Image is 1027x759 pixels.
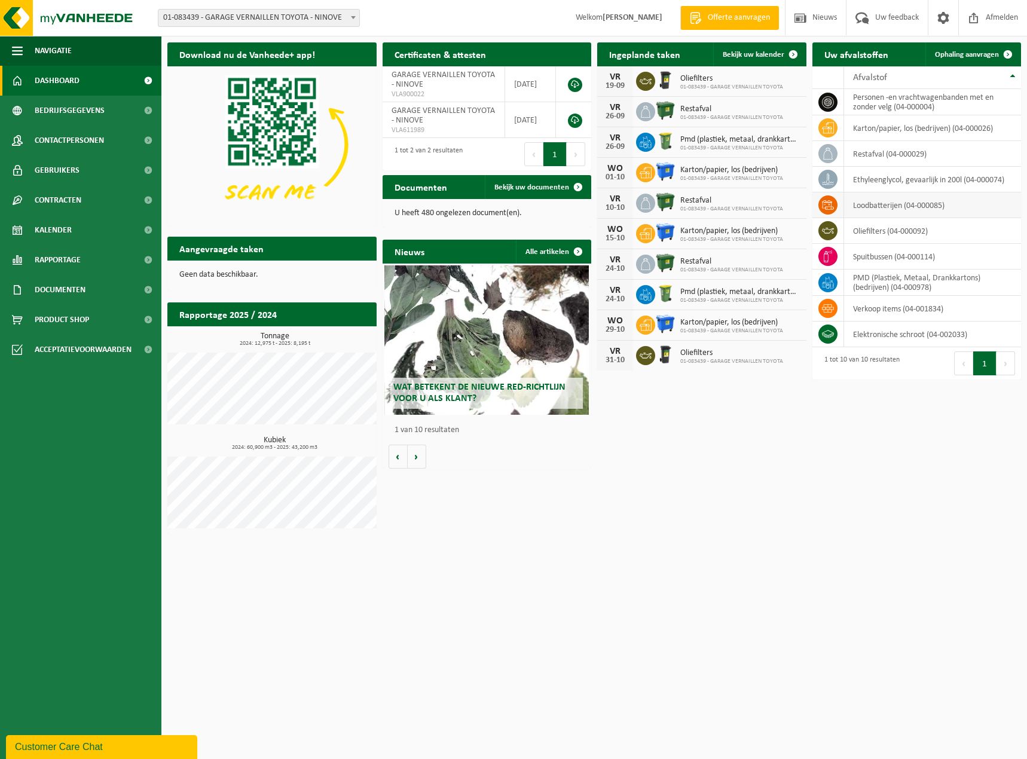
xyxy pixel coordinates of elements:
span: 01-083439 - GARAGE VERNAILLEN TOYOTA - NINOVE [158,9,360,27]
a: Ophaling aanvragen [925,42,1020,66]
span: Ophaling aanvragen [935,51,999,59]
span: GARAGE VERNAILLEN TOYOTA - NINOVE [392,71,495,89]
span: Contactpersonen [35,126,104,155]
span: 01-083439 - GARAGE VERNAILLEN TOYOTA [680,358,783,365]
div: 1 tot 10 van 10 resultaten [818,350,900,377]
div: 19-09 [603,82,627,90]
img: Download de VHEPlus App [167,66,377,223]
button: Previous [524,142,543,166]
strong: [PERSON_NAME] [603,13,662,22]
span: 01-083439 - GARAGE VERNAILLEN TOYOTA [680,84,783,91]
span: 01-083439 - GARAGE VERNAILLEN TOYOTA [680,236,783,243]
div: WO [603,164,627,173]
span: Restafval [680,105,783,114]
img: WB-0240-HPE-GN-50 [655,131,676,151]
span: 01-083439 - GARAGE VERNAILLEN TOYOTA [680,206,783,213]
td: [DATE] [505,102,556,138]
span: 2024: 60,900 m3 - 2025: 43,200 m3 [173,445,377,451]
span: Bekijk uw kalender [723,51,784,59]
span: Kalender [35,215,72,245]
span: Gebruikers [35,155,80,185]
h2: Uw afvalstoffen [812,42,900,66]
span: Navigatie [35,36,72,66]
span: Restafval [680,257,783,267]
span: Karton/papier, los (bedrijven) [680,318,783,328]
button: 1 [973,351,997,375]
span: Wat betekent de nieuwe RED-richtlijn voor u als klant? [393,382,566,403]
h2: Ingeplande taken [597,42,692,66]
div: VR [603,255,627,265]
img: WB-1100-HPE-BE-04 [655,161,676,182]
span: Oliefilters [680,74,783,84]
div: VR [603,103,627,112]
button: 1 [543,142,567,166]
span: Acceptatievoorwaarden [35,335,132,365]
td: PMD (Plastiek, Metaal, Drankkartons) (bedrijven) (04-000978) [844,270,1022,296]
div: 24-10 [603,265,627,273]
a: Alle artikelen [516,240,590,264]
td: personen -en vrachtwagenbanden met en zonder velg (04-000004) [844,89,1022,115]
div: 1 tot 2 van 2 resultaten [389,141,463,167]
td: verkoop items (04-001834) [844,296,1022,322]
p: U heeft 480 ongelezen document(en). [395,209,580,218]
span: Restafval [680,196,783,206]
iframe: chat widget [6,733,200,759]
span: Afvalstof [853,73,887,82]
img: WB-1100-HPE-GN-01 [655,253,676,273]
div: 26-09 [603,112,627,121]
div: VR [603,286,627,295]
button: Vorige [389,445,408,469]
div: 15-10 [603,234,627,243]
div: 10-10 [603,204,627,212]
td: karton/papier, los (bedrijven) (04-000026) [844,115,1022,141]
span: VLA611989 [392,126,496,135]
h3: Kubiek [173,436,377,451]
span: Dashboard [35,66,80,96]
span: 01-083439 - GARAGE VERNAILLEN TOYOTA [680,297,800,304]
img: WB-1100-HPE-BE-04 [655,222,676,243]
a: Wat betekent de nieuwe RED-richtlijn voor u als klant? [384,265,589,415]
div: VR [603,133,627,143]
span: 01-083439 - GARAGE VERNAILLEN TOYOTA [680,114,783,121]
button: Volgende [408,445,426,469]
span: Karton/papier, los (bedrijven) [680,227,783,236]
span: Pmd (plastiek, metaal, drankkartons) (bedrijven) [680,287,800,297]
img: WB-0240-HPE-BK-01 [655,70,676,90]
span: 01-083439 - GARAGE VERNAILLEN TOYOTA [680,267,783,274]
span: 01-083439 - GARAGE VERNAILLEN TOYOTA [680,145,800,152]
img: WB-1100-HPE-BE-04 [655,314,676,334]
div: 24-10 [603,295,627,304]
h2: Rapportage 2025 / 2024 [167,302,289,326]
div: 31-10 [603,356,627,365]
img: WB-0240-HPE-BK-01 [655,344,676,365]
td: [DATE] [505,66,556,102]
img: WB-1100-HPE-GN-01 [655,100,676,121]
img: WB-1100-HPE-GN-01 [655,192,676,212]
span: 01-083439 - GARAGE VERNAILLEN TOYOTA [680,328,783,335]
a: Bekijk uw kalender [713,42,805,66]
div: VR [603,72,627,82]
td: spuitbussen (04-000114) [844,244,1022,270]
button: Previous [954,351,973,375]
div: 01-10 [603,173,627,182]
span: 01-083439 - GARAGE VERNAILLEN TOYOTA - NINOVE [158,10,359,26]
p: 1 van 10 resultaten [395,426,586,434]
button: Next [567,142,585,166]
div: VR [603,347,627,356]
div: 29-10 [603,326,627,334]
h3: Tonnage [173,332,377,347]
span: Bedrijfsgegevens [35,96,105,126]
span: 01-083439 - GARAGE VERNAILLEN TOYOTA [680,175,783,182]
span: Contracten [35,185,81,215]
h2: Nieuws [383,240,436,263]
span: Bekijk uw documenten [494,183,569,191]
p: Geen data beschikbaar. [179,271,365,279]
td: Elektronische schroot (04-002033) [844,322,1022,347]
div: WO [603,225,627,234]
a: Bekijk rapportage [288,326,375,350]
span: Documenten [35,275,85,305]
a: Offerte aanvragen [680,6,779,30]
td: restafval (04-000029) [844,141,1022,167]
span: Rapportage [35,245,81,275]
